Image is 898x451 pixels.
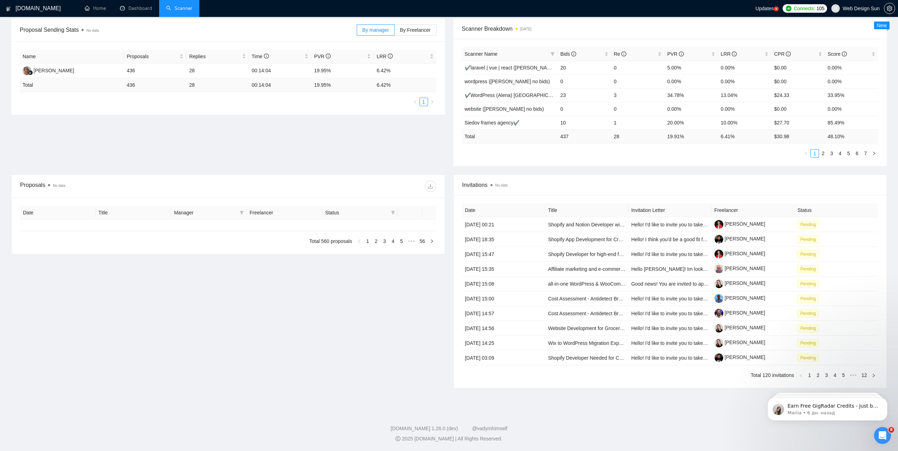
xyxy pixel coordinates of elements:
[417,237,428,245] li: 56
[186,50,249,63] th: Replies
[786,6,791,11] img: upwork-logo.png
[664,116,718,129] td: 20.00%
[186,78,249,92] td: 28
[848,371,859,379] li: Next 5 Pages
[249,63,311,78] td: 00:14:04
[166,5,192,11] a: searchScanner
[774,51,791,57] span: CPR
[398,237,405,245] a: 5
[545,232,628,247] td: Shopify App Development for Cryptocurrency Payments Integration
[712,203,795,217] th: Freelancer
[804,151,808,156] span: left
[127,53,178,60] span: Proposals
[428,98,436,106] button: right
[355,237,363,245] li: Previous Page
[520,27,531,31] time: [DATE]
[400,27,430,33] span: By Freelancer
[715,250,723,258] img: c1gYzaiHUxzr9pyMKNIHxZ8zNyqQY9LeMr9TiodOxNT0d-ipwb5dqWQRi3NaJcazU8
[679,51,684,56] span: info-circle
[545,351,628,365] td: Shopify Developer Needed for Custom Thank-You Page Script
[558,61,611,74] td: 20
[884,3,895,14] button: setting
[862,150,869,157] a: 7
[363,237,372,245] li: 1
[465,106,544,112] a: website ([PERSON_NAME] no bids)
[6,435,892,443] div: 2025 [DOMAIN_NAME] | All Rights Reserved.
[774,6,779,11] a: 5
[545,291,628,306] td: Cost Assessment - Antidetect Browser
[836,150,844,157] a: 4
[462,232,546,247] td: [DATE] 18:35
[462,276,546,291] td: [DATE] 15:08
[797,324,819,332] span: Pending
[364,237,372,245] a: 1
[545,276,628,291] td: all-in-one WordPress & WooCommerce product development
[715,221,765,227] a: [PERSON_NAME]
[462,321,546,336] td: [DATE] 14:56
[611,129,665,143] td: 28
[797,236,821,242] a: Pending
[86,29,99,32] span: No data
[465,51,498,57] span: Scanner Name
[667,51,684,57] span: PVR
[389,237,397,245] a: 4
[545,336,628,351] td: Wix to WordPress Migration Expert Needed
[715,353,723,362] img: c1XGIR80b-ujuyfVcW6A3kaqzQZRcZzackAGyi0NecA1iqtpIyJxhaP9vgsW63mpYE
[388,54,393,59] span: info-circle
[825,102,879,116] td: 0.00%
[718,88,772,102] td: 13.04%
[462,306,546,321] td: [DATE] 14:57
[558,129,611,143] td: 437
[718,129,772,143] td: 6.41 %
[797,295,821,301] a: Pending
[397,237,406,245] li: 5
[462,247,546,262] td: [DATE] 15:47
[718,116,772,129] td: 10.00%
[545,306,628,321] td: Cost Assessment - Antidetect Browser
[411,98,420,106] button: left
[797,295,819,303] span: Pending
[252,54,269,59] span: Time
[715,251,765,256] a: [PERSON_NAME]
[794,5,815,12] span: Connects:
[874,427,891,444] iframe: Intercom live chat
[545,217,628,232] td: Shopify and Notion Developer with AI Skills Needed
[715,294,723,303] img: c1CxOCf6vZvSP0ktM1r7QROThaUbbPGslvWDZnkdvWJu9rpzouoh_ZOgKwTxbf5dKq
[797,371,805,379] li: Previous Page
[548,281,682,287] a: all-in-one WordPress & WooCommerce product development
[757,383,898,432] iframe: Intercom notifications сообщение
[545,321,628,336] td: Website Development for Grocery Store
[771,88,825,102] td: $24.33
[411,98,420,106] li: Previous Page
[391,211,395,215] span: filter
[550,52,555,56] span: filter
[53,184,65,188] span: No data
[828,150,836,157] a: 3
[771,74,825,88] td: $0.00
[465,79,550,84] a: wordpress ([PERSON_NAME] no bids)
[545,262,628,276] td: Affiliate marketing and e‑commerce WordPress Website
[124,63,186,78] td: 436
[428,98,436,106] li: Next Page
[85,5,106,11] a: homeHome
[810,149,819,158] li: 1
[430,100,434,104] span: right
[827,149,836,158] li: 3
[853,149,861,158] li: 6
[715,309,723,318] img: c1cJPidVpcXePRMVZ84mESIVo-MbeXt3QrpuL7ibfMk-JUbq0zFRfu2RJBCXcurpLZ
[836,149,844,158] li: 4
[664,102,718,116] td: 0.00%
[732,51,737,56] span: info-circle
[721,51,737,57] span: LRR
[611,88,665,102] td: 3
[20,50,124,63] th: Name
[372,237,380,245] a: 2
[249,78,311,92] td: 00:14:04
[825,88,879,102] td: 33.95%
[23,66,31,75] img: MC
[861,149,870,158] li: 7
[240,211,244,215] span: filter
[797,310,819,317] span: Pending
